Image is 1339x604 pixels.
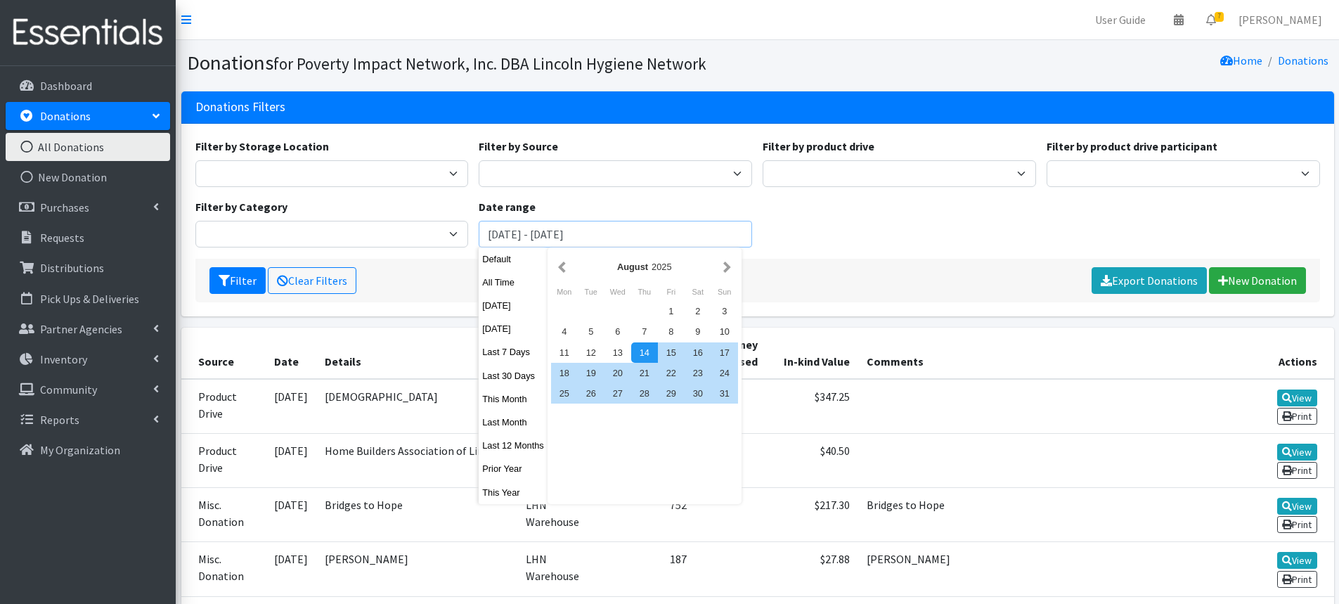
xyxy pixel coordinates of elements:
label: Filter by Source [479,138,558,155]
span: 7 [1215,12,1224,22]
div: 11 [551,342,578,363]
a: [PERSON_NAME] [1227,6,1333,34]
a: View [1277,390,1317,406]
td: Bridges to Hope [316,488,517,542]
button: This Year [479,482,548,503]
a: Partner Agencies [6,315,170,343]
a: User Guide [1084,6,1157,34]
td: Product Drive [181,379,266,434]
button: All Time [479,272,548,293]
div: Wednesday [604,283,631,301]
div: Thursday [631,283,658,301]
div: 6 [604,321,631,342]
div: 19 [578,363,604,383]
a: My Organization [6,436,170,464]
td: $27.88 [766,542,858,596]
div: 20 [604,363,631,383]
img: HumanEssentials [6,9,170,56]
div: 28 [631,383,658,404]
a: Print [1277,571,1317,588]
strong: August [617,262,648,272]
th: Comments [858,328,1246,379]
a: Donations [6,102,170,130]
button: This Month [479,389,548,409]
div: 12 [578,342,604,363]
td: $347.25 [766,379,858,434]
div: 14 [631,342,658,363]
div: 29 [658,383,685,404]
td: $40.50 [766,433,858,487]
td: LHN Warehouse [517,542,607,596]
div: Saturday [685,283,711,301]
a: Print [1277,408,1317,425]
button: [DATE] [479,319,548,339]
div: 16 [685,342,711,363]
h1: Donations [187,51,753,75]
div: 7 [631,321,658,342]
div: 13 [604,342,631,363]
a: Print [1277,462,1317,479]
a: Dashboard [6,72,170,100]
button: Last 30 Days [479,366,548,386]
td: Bridges to Hope [858,488,1246,542]
div: Sunday [711,283,738,301]
small: for Poverty Impact Network, Inc. DBA Lincoln Hygiene Network [273,53,706,74]
p: Donations [40,109,91,123]
label: Filter by Category [195,198,287,215]
a: View [1277,552,1317,569]
a: Home [1220,53,1262,68]
label: Filter by product drive [763,138,874,155]
a: Reports [6,406,170,434]
div: 18 [551,363,578,383]
a: Distributions [6,254,170,282]
p: My Organization [40,443,120,457]
td: LHN Warehouse [517,488,607,542]
p: Inventory [40,352,87,366]
a: View [1277,444,1317,461]
th: Details [316,328,517,379]
div: 3 [711,301,738,321]
a: Inventory [6,345,170,373]
p: Requests [40,231,84,245]
button: Prior Year [479,458,548,479]
td: [DATE] [266,433,316,487]
span: 2025 [652,262,671,272]
label: Filter by Storage Location [195,138,329,155]
input: January 1, 2011 - December 31, 2011 [479,221,752,248]
button: Filter [209,267,266,294]
div: 10 [711,321,738,342]
h3: Donations Filters [195,100,285,115]
div: 8 [658,321,685,342]
td: [DEMOGRAPHIC_DATA] [316,379,517,434]
th: In-kind Value [766,328,858,379]
a: Print [1277,516,1317,533]
p: Dashboard [40,79,92,93]
div: Monday [551,283,578,301]
td: [DATE] [266,542,316,596]
label: Filter by product drive participant [1047,138,1217,155]
div: 22 [658,363,685,383]
div: 24 [711,363,738,383]
button: Default [479,249,548,269]
a: All Donations [6,133,170,161]
th: Actions [1246,328,1334,379]
td: 187 [608,542,695,596]
div: 1 [658,301,685,321]
td: Misc. Donation [181,542,266,596]
button: [DATE] [479,295,548,316]
td: [DATE] [266,488,316,542]
td: Misc. Donation [181,488,266,542]
td: [PERSON_NAME] [858,542,1246,596]
p: Purchases [40,200,89,214]
a: Community [6,375,170,404]
div: 26 [578,383,604,404]
p: Pick Ups & Deliveries [40,292,139,306]
div: 2 [685,301,711,321]
div: 30 [685,383,711,404]
div: Tuesday [578,283,604,301]
a: Purchases [6,193,170,221]
div: 15 [658,342,685,363]
td: Product Drive [181,433,266,487]
a: Donations [1278,53,1328,68]
a: Requests [6,224,170,252]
